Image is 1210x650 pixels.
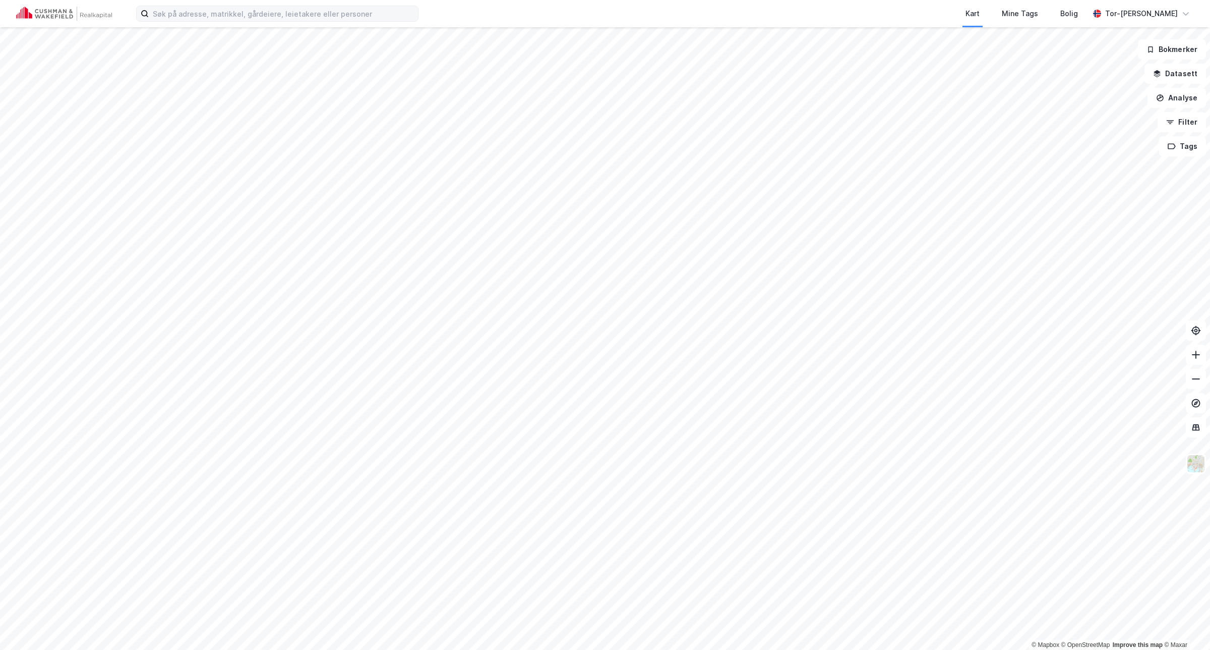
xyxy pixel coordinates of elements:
[1032,641,1059,648] a: Mapbox
[1147,88,1206,108] button: Analyse
[1160,602,1210,650] div: Kontrollprogram for chat
[1159,136,1206,156] button: Tags
[1158,112,1206,132] button: Filter
[1144,64,1206,84] button: Datasett
[1138,39,1206,60] button: Bokmerker
[149,6,418,21] input: Søk på adresse, matrikkel, gårdeiere, leietakere eller personer
[1105,8,1178,20] div: Tor-[PERSON_NAME]
[1061,641,1110,648] a: OpenStreetMap
[1113,641,1163,648] a: Improve this map
[16,7,112,21] img: cushman-wakefield-realkapital-logo.202ea83816669bd177139c58696a8fa1.svg
[1186,454,1205,473] img: Z
[1060,8,1078,20] div: Bolig
[1002,8,1038,20] div: Mine Tags
[1160,602,1210,650] iframe: Chat Widget
[965,8,980,20] div: Kart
